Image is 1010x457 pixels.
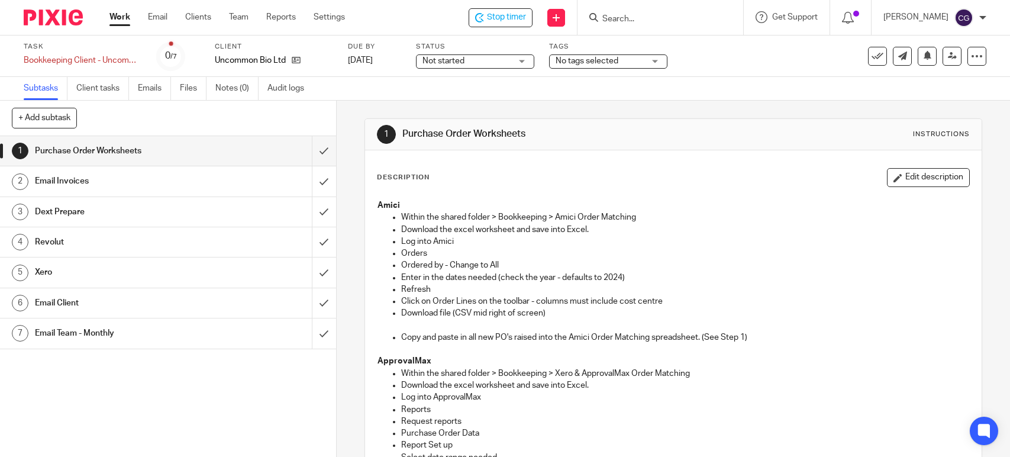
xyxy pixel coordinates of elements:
p: Download the excel worksheet and save into Excel. [401,379,969,391]
small: /7 [170,53,177,60]
p: Log into Amici [401,236,969,247]
span: [DATE] [348,56,373,65]
p: Reports [401,404,969,416]
span: Get Support [772,13,818,21]
p: Copy and paste in all new PO's raised into the Amici Order Matching spreadsheet. (See Step 1) [401,332,969,343]
h1: Purchase Order Worksheets [35,142,212,160]
div: Uncommon Bio Ltd - Bookkeeping Client - Uncommon [469,8,533,27]
p: Orders [401,247,969,259]
a: Emails [138,77,171,100]
label: Task [24,42,142,52]
p: Within the shared folder > Bookkeeping > Xero & ApprovalMax Order Matching [401,368,969,379]
div: Bookkeeping Client - Uncommon [24,54,142,66]
p: [PERSON_NAME] [883,11,948,23]
h1: Email Team - Monthly [35,324,212,342]
button: Edit description [887,168,970,187]
a: Reports [266,11,296,23]
label: Due by [348,42,401,52]
a: Client tasks [76,77,129,100]
div: 7 [12,325,28,342]
p: Uncommon Bio Ltd [215,54,286,66]
h1: Email Client [35,294,212,312]
p: Log into ApprovalMax [401,391,969,403]
div: 0 [165,49,177,63]
div: 6 [12,295,28,311]
button: + Add subtask [12,108,77,128]
p: Ordered by - Change to All [401,259,969,271]
h1: Xero [35,263,212,281]
p: Request reports [401,416,969,427]
img: Pixie [24,9,83,25]
div: 4 [12,234,28,250]
div: 1 [12,143,28,159]
p: Click on Order Lines on the toolbar - columns must include cost centre [401,295,969,307]
span: Not started [422,57,464,65]
a: Clients [185,11,211,23]
p: Description [377,173,430,182]
div: 2 [12,173,28,190]
p: Refresh [401,284,969,295]
p: Purchase Order Data [401,427,969,439]
img: svg%3E [954,8,973,27]
strong: ApprovalMax [377,357,431,365]
span: No tags selected [556,57,618,65]
a: Team [229,11,249,23]
div: 5 [12,265,28,281]
h1: Revolut [35,233,212,251]
span: Stop timer [487,11,526,24]
p: Enter in the dates needed (check the year - defaults to 2024) [401,272,969,284]
p: Download file (CSV mid right of screen) [401,307,969,319]
a: Notes (0) [215,77,259,100]
a: Files [180,77,206,100]
div: 3 [12,204,28,220]
div: 1 [377,125,396,144]
p: Within the shared folder > Bookkeeping > Amici Order Matching [401,211,969,223]
a: Settings [314,11,345,23]
h1: Dext Prepare [35,203,212,221]
p: Report Set up [401,439,969,451]
label: Tags [549,42,667,52]
label: Status [416,42,534,52]
div: Instructions [913,130,970,139]
a: Audit logs [267,77,313,100]
strong: Amici [377,201,400,210]
a: Email [148,11,167,23]
h1: Purchase Order Worksheets [402,128,699,140]
label: Client [215,42,333,52]
input: Search [601,14,708,25]
h1: Email Invoices [35,172,212,190]
a: Subtasks [24,77,67,100]
a: Work [109,11,130,23]
p: Download the excel worksheet and save into Excel. [401,224,969,236]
